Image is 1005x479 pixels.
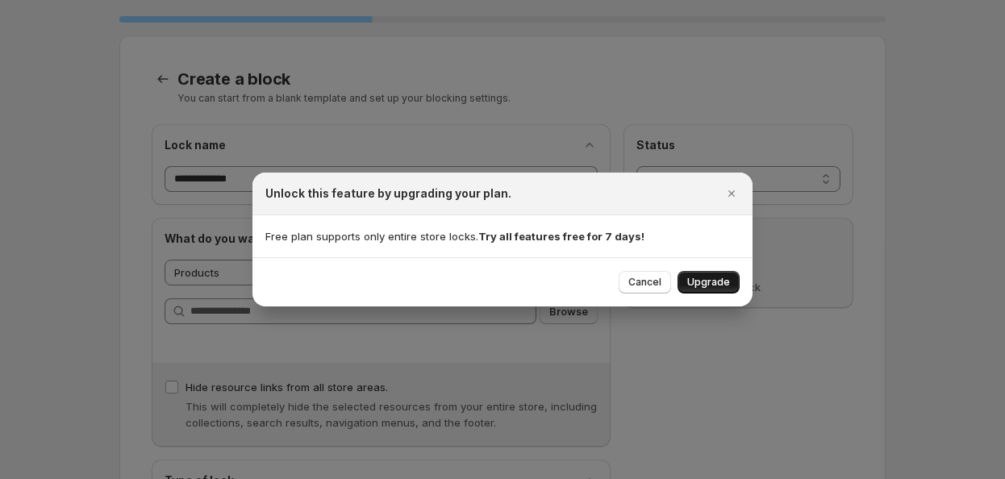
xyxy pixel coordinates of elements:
[678,271,740,294] button: Upgrade
[265,185,511,202] h2: Unlock this feature by upgrading your plan.
[478,230,644,243] strong: Try all features free for 7 days!
[265,228,740,244] p: Free plan supports only entire store locks.
[687,276,730,289] span: Upgrade
[619,271,671,294] button: Cancel
[720,182,743,205] button: Close
[628,276,661,289] span: Cancel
